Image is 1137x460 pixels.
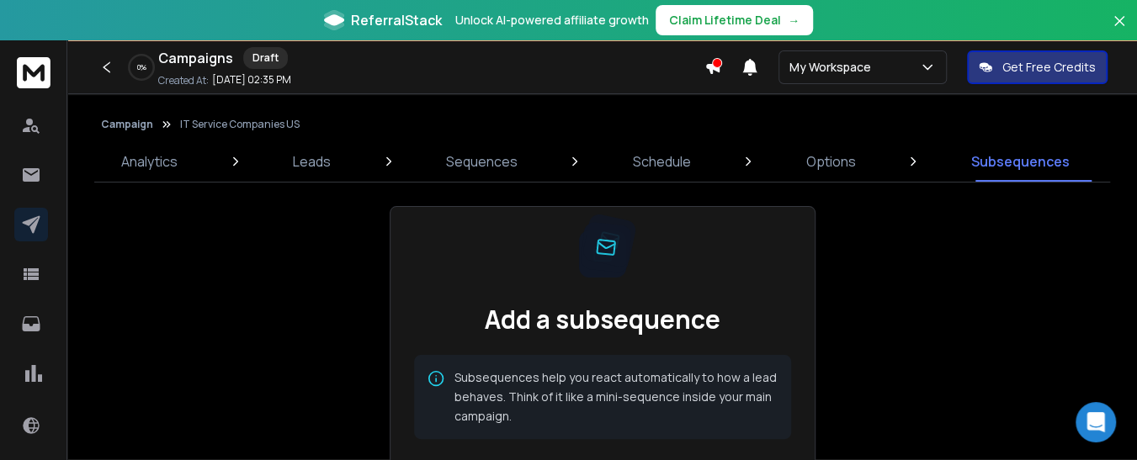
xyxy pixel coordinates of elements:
[293,151,331,172] p: Leads
[967,50,1108,84] button: Get Free Credits
[788,12,800,29] span: →
[180,118,300,131] p: IT Service Companies US
[121,151,178,172] p: Analytics
[789,59,878,76] p: My Workspace
[656,5,813,35] button: Claim Lifetime Deal→
[446,151,518,172] p: Sequences
[806,151,856,172] p: Options
[101,118,153,131] button: Campaign
[796,141,866,182] a: Options
[111,141,188,182] a: Analytics
[961,141,1080,182] a: Subsequences
[351,10,442,30] span: ReferralStack
[414,304,791,335] h2: Add a subsequence
[137,62,146,72] p: 0 %
[454,368,778,426] p: Subsequences help you react automatically to how a lead behaves. Think of it like a mini-sequence...
[971,151,1070,172] p: Subsequences
[158,48,233,68] h1: Campaigns
[243,47,288,69] div: Draft
[1002,59,1096,76] p: Get Free Credits
[283,141,341,182] a: Leads
[1076,402,1116,442] div: Open Intercom Messenger
[436,141,528,182] a: Sequences
[158,74,209,87] p: Created At:
[455,12,649,29] p: Unlock AI-powered affiliate growth
[212,73,291,87] p: [DATE] 02:35 PM
[633,151,691,172] p: Schedule
[623,141,701,182] a: Schedule
[1108,10,1130,50] button: Close banner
